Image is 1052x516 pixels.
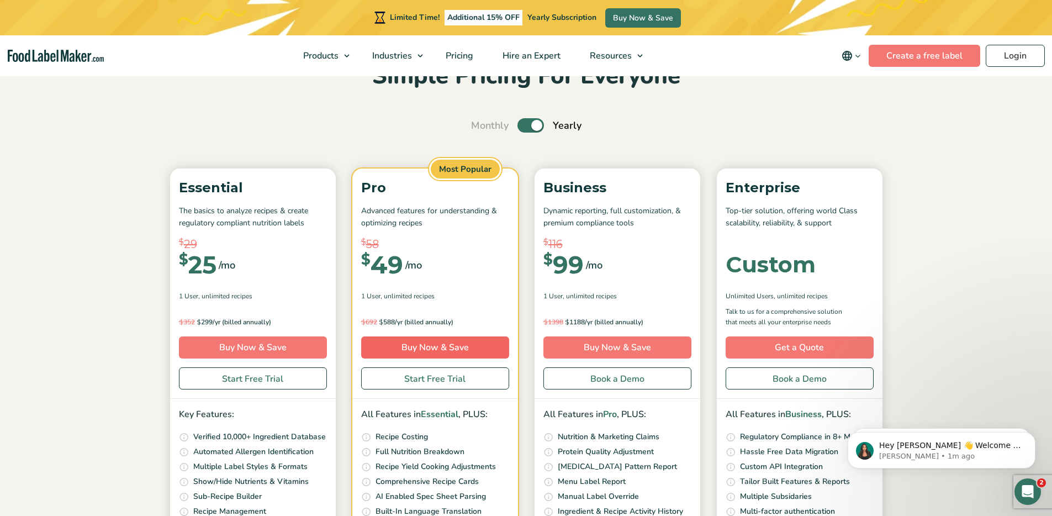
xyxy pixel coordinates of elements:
[361,408,509,422] p: All Features in , PLUS:
[193,476,309,488] p: Show/Hide Nutrients & Vitamins
[197,318,201,326] span: $
[605,8,681,28] a: Buy Now & Save
[445,10,522,25] span: Additional 15% OFF
[774,291,828,301] span: , Unlimited Recipes
[740,491,812,503] p: Multiple Subsidaries
[740,446,838,458] p: Hassle Free Data Migration
[543,205,691,230] p: Dynamic reporting, full customization, & premium compliance tools
[361,177,509,198] p: Pro
[361,318,377,327] del: 692
[376,446,464,458] p: Full Nutrition Breakdown
[179,317,327,328] p: 299/yr (billed annually)
[517,118,544,133] label: Toggle
[726,408,874,422] p: All Features in , PLUS:
[543,252,553,267] span: $
[193,431,326,443] p: Verified 10,000+ Ingredient Database
[740,476,850,488] p: Tailor Built Features & Reports
[565,318,569,326] span: $
[361,252,403,277] div: 49
[548,236,563,252] span: 116
[553,118,581,133] span: Yearly
[390,12,440,23] span: Limited Time!
[726,205,874,230] p: Top-tier solution, offering world Class scalability, reliability, & support
[361,236,366,249] span: $
[421,408,458,420] span: Essential
[785,408,822,420] span: Business
[369,50,413,62] span: Industries
[179,367,327,389] a: Start Free Trial
[726,177,874,198] p: Enterprise
[193,491,262,503] p: Sub-Recipe Builder
[558,461,677,473] p: [MEDICAL_DATA] Pattern Report
[361,317,509,328] p: 588/yr (billed annually)
[361,252,371,267] span: $
[361,336,509,359] a: Buy Now & Save
[179,252,216,277] div: 25
[726,367,874,389] a: Book a Demo
[543,318,548,326] span: $
[179,318,183,326] span: $
[740,461,823,473] p: Custom API Integration
[165,61,888,92] h2: Simple Pricing For Everyone
[193,446,314,458] p: Automated Allergen Identification
[726,336,874,359] a: Get a Quote
[543,291,563,301] span: 1 User
[1014,478,1041,505] iframe: Intercom live chat
[603,408,617,420] span: Pro
[361,205,509,230] p: Advanced features for understanding & optimizing recipes
[379,318,383,326] span: $
[289,35,355,76] a: Products
[543,317,691,328] p: 1188/yr (billed annually)
[543,318,563,327] del: 1398
[1037,478,1046,487] span: 2
[558,446,654,458] p: Protein Quality Adjustment
[179,252,188,267] span: $
[405,257,422,273] span: /mo
[869,45,980,67] a: Create a free label
[358,35,429,76] a: Industries
[380,291,435,301] span: , Unlimited Recipes
[558,476,626,488] p: Menu Label Report
[726,291,774,301] span: Unlimited Users
[179,205,327,230] p: The basics to analyze recipes & create regulatory compliant nutrition labels
[558,431,659,443] p: Nutrition & Marketing Claims
[488,35,573,76] a: Hire an Expert
[575,35,648,76] a: Resources
[543,367,691,389] a: Book a Demo
[376,461,496,473] p: Recipe Yield Cooking Adjustments
[543,336,691,359] a: Buy Now & Save
[219,257,235,273] span: /mo
[499,50,562,62] span: Hire an Expert
[376,491,486,503] p: AI Enabled Spec Sheet Parsing
[179,291,198,301] span: 1 User
[543,177,691,198] p: Business
[442,50,474,62] span: Pricing
[179,336,327,359] a: Buy Now & Save
[179,408,327,422] p: Key Features:
[366,236,379,252] span: 58
[193,461,308,473] p: Multiple Label Styles & Formats
[471,118,509,133] span: Monthly
[361,291,380,301] span: 1 User
[361,367,509,389] a: Start Free Trial
[431,35,485,76] a: Pricing
[740,431,873,443] p: Regulatory Compliance in 8+ Markets
[527,12,596,23] span: Yearly Subscription
[300,50,340,62] span: Products
[543,408,691,422] p: All Features in , PLUS:
[179,236,184,249] span: $
[376,476,479,488] p: Comprehensive Recipe Cards
[558,491,639,503] p: Manual Label Override
[586,257,602,273] span: /mo
[179,318,195,327] del: 352
[198,291,252,301] span: , Unlimited Recipes
[376,431,428,443] p: Recipe Costing
[726,254,816,276] div: Custom
[986,45,1045,67] a: Login
[726,307,853,328] p: Talk to us for a comprehensive solution that meets all your enterprise needs
[543,236,548,249] span: $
